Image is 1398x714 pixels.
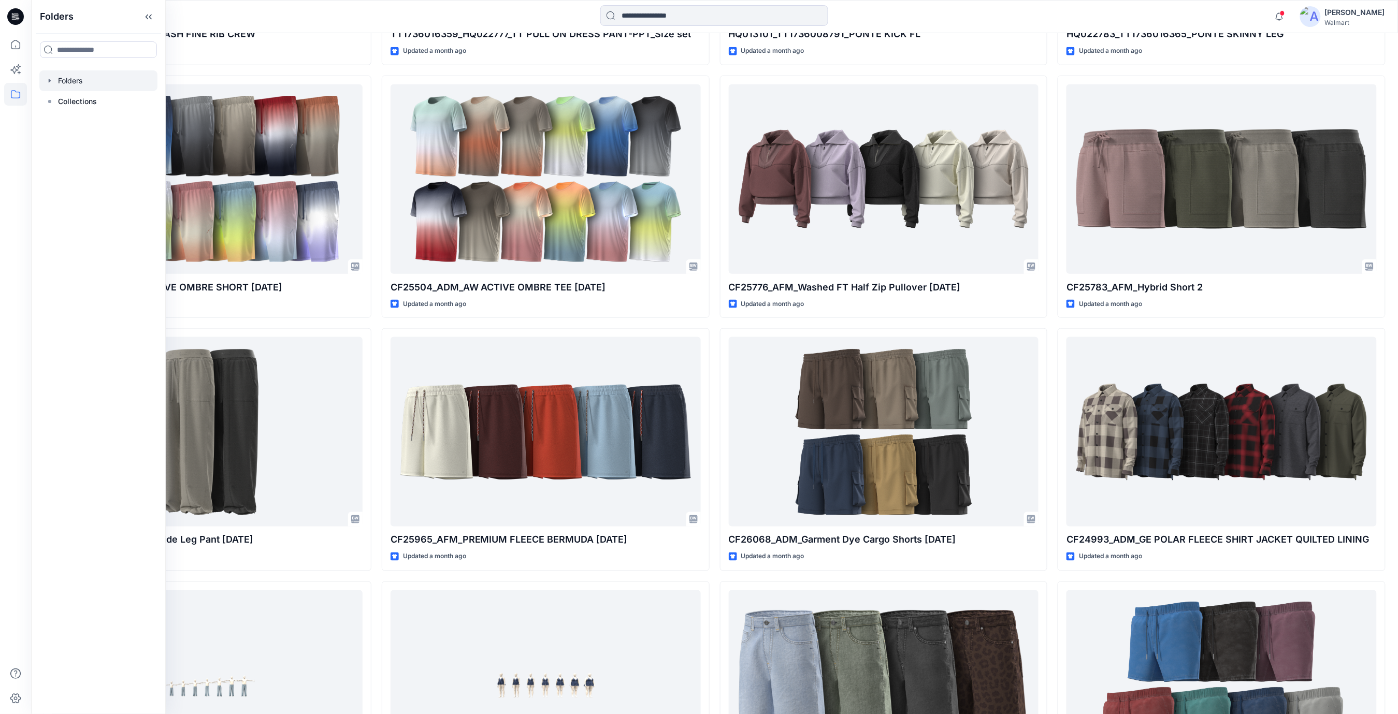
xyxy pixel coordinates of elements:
p: HQ022783_TT1736016365_PONTE SKINNY LEG [1066,27,1377,41]
p: Updated a month ago [741,46,804,56]
p: Updated a month ago [1079,46,1142,56]
p: Updated a month ago [403,46,466,56]
p: HQ013101_TT1736008791_PONTE KICK FL [729,27,1039,41]
a: CF25776_AFM_Washed FT Half Zip Pullover 26JUL25 [729,84,1039,274]
p: CF25783_AFM_Hybrid Short 2 [1066,280,1377,295]
p: Updated a month ago [1079,299,1142,310]
a: CF24993_ADM_GE POLAR FLEECE SHIRT JACKET QUILTED LINING [1066,337,1377,527]
p: Collections [58,95,97,108]
a: CF25783_AFM_Hybrid Short 2 [1066,84,1377,274]
p: Updated a month ago [403,299,466,310]
a: CF25965_AFM_PREMIUM FLEECE BERMUDA 24JUL25 [391,337,701,527]
a: CF25781_AFM_Hybrid Wide Leg Pant 24JUL25 [52,337,363,527]
p: MM25819_ADM_SANDWASH FINE RIB CREW [52,27,363,41]
p: CF26068_ADM_Garment Dye Cargo Shorts [DATE] [729,533,1039,547]
p: TT1736016359_HQ022777_TT PULL ON DRESS PANT-PPT_Size set [391,27,701,41]
p: CF25504_ADM_AW ACTIVE OMBRE TEE [DATE] [391,280,701,295]
a: CF26068_ADM_Garment Dye Cargo Shorts 28AUG25 [729,337,1039,527]
p: Updated a month ago [403,551,466,562]
p: CF25965_AFM_PREMIUM FLEECE BERMUDA [DATE] [391,533,701,547]
p: Updated a month ago [1079,551,1142,562]
a: CF25503_ADM_AW ACTIVE OMBRE SHORT 23MAY25 [52,84,363,274]
div: [PERSON_NAME] [1325,6,1385,19]
p: CF25776_AFM_Washed FT Half Zip Pullover [DATE] [729,280,1039,295]
p: Updated a month ago [741,551,804,562]
p: CF25781_AFM_Hybrid Wide Leg Pant [DATE] [52,533,363,547]
a: CF25504_ADM_AW ACTIVE OMBRE TEE 23MAY25 [391,84,701,274]
img: avatar [1300,6,1321,27]
p: CF24993_ADM_GE POLAR FLEECE SHIRT JACKET QUILTED LINING [1066,533,1377,547]
p: Updated a month ago [741,299,804,310]
p: CF25503_ADM_AW ACTIVE OMBRE SHORT [DATE] [52,280,363,295]
div: Walmart [1325,19,1385,26]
